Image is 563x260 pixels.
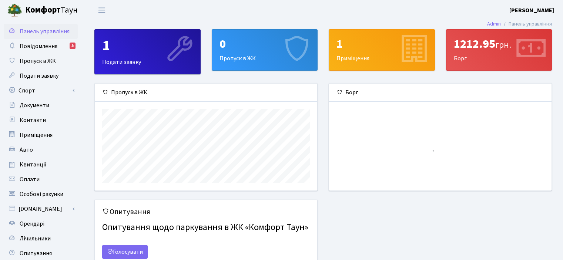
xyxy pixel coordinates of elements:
div: 0 [219,37,310,51]
span: Таун [25,4,78,17]
div: 1 [102,37,193,55]
span: Квитанції [20,161,47,169]
a: 0Пропуск в ЖК [212,29,318,71]
div: Подати заявку [95,30,200,74]
span: Панель управління [20,27,70,36]
div: Приміщення [329,30,435,70]
div: 5 [70,43,76,49]
span: грн. [495,38,511,51]
a: Авто [4,142,78,157]
a: Контакти [4,113,78,128]
div: 1 [336,37,427,51]
a: [DOMAIN_NAME] [4,202,78,216]
a: Голосувати [102,245,148,259]
span: Орендарі [20,220,44,228]
span: Авто [20,146,33,154]
a: Лічильники [4,231,78,246]
span: Приміщення [20,131,53,139]
div: Пропуск в ЖК [95,84,317,102]
a: Admin [487,20,501,28]
a: Приміщення [4,128,78,142]
a: Оплати [4,172,78,187]
span: Оплати [20,175,40,183]
span: Контакти [20,116,46,124]
b: [PERSON_NAME] [509,6,554,14]
h5: Опитування [102,207,310,216]
a: Пропуск в ЖК [4,54,78,68]
span: Особові рахунки [20,190,63,198]
div: Борг [446,30,552,70]
a: Панель управління [4,24,78,39]
div: Пропуск в ЖК [212,30,318,70]
a: 1Приміщення [329,29,435,71]
a: Особові рахунки [4,187,78,202]
span: Опитування [20,249,52,257]
a: 1Подати заявку [94,29,201,74]
a: Спорт [4,83,78,98]
a: Повідомлення5 [4,39,78,54]
a: Орендарі [4,216,78,231]
span: Лічильники [20,234,51,243]
h4: Опитування щодо паркування в ЖК «Комфорт Таун» [102,219,310,236]
b: Комфорт [25,4,61,16]
span: Документи [20,101,49,109]
button: Переключити навігацію [93,4,111,16]
a: Документи [4,98,78,113]
img: logo.png [7,3,22,18]
a: [PERSON_NAME] [509,6,554,15]
nav: breadcrumb [476,16,563,32]
a: Подати заявку [4,68,78,83]
span: Пропуск в ЖК [20,57,56,65]
div: 1212.95 [454,37,544,51]
span: Подати заявку [20,72,58,80]
span: Повідомлення [20,42,57,50]
a: Квитанції [4,157,78,172]
li: Панель управління [501,20,552,28]
div: Борг [329,84,552,102]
